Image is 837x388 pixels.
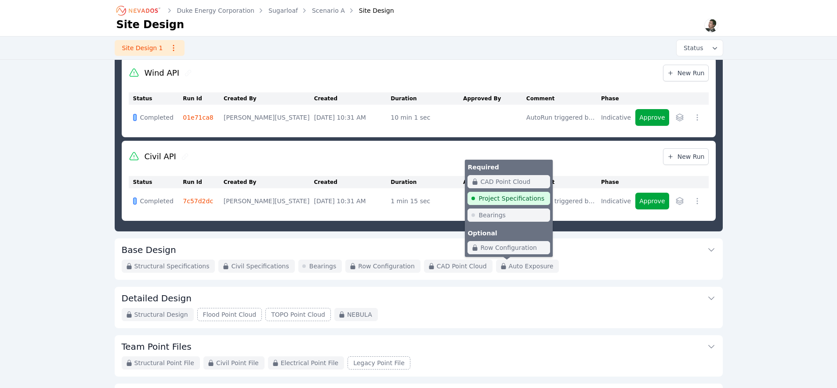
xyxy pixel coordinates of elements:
[314,176,391,188] th: Created
[635,193,669,209] button: Approve
[309,262,337,271] span: Bearings
[183,114,213,121] a: 01e71ca8
[134,310,188,319] span: Structural Design
[391,113,459,122] div: 10 min 1 sec
[224,188,314,214] td: [PERSON_NAME][US_STATE]
[314,188,391,214] td: [DATE] 10:31 AM
[183,198,213,205] a: 7c57d2dc
[526,176,601,188] th: Comment
[601,113,631,122] div: Indicative
[509,262,554,271] span: Auto Exposure
[358,262,415,271] span: Row Configuration
[271,310,325,319] span: TOPO Point Cloud
[115,238,723,280] div: Base DesignStructural SpecificationsCivil SpecificationsBearingsRow ConfigurationCAD Point CloudA...
[129,176,183,188] th: Status
[312,6,345,15] a: Scenario A
[663,148,709,165] a: New Run
[281,359,338,367] span: Electrical Point File
[526,197,597,205] div: AutoRun triggered by completion of project-specifications
[601,197,631,205] div: Indicative
[224,92,314,105] th: Created By
[463,92,526,105] th: Approved By
[122,292,192,304] h3: Detailed Design
[116,18,185,32] h1: Site Design
[526,92,601,105] th: Comment
[224,176,314,188] th: Created By
[526,113,597,122] div: AutoRun triggered by completion of project-specifications
[347,310,372,319] span: NEBULA
[122,335,716,356] button: Team Point Files
[680,44,703,52] span: Status
[391,197,459,205] div: 1 min 15 sec
[145,150,176,163] h2: Civil API
[268,6,298,15] a: Sugarloaf
[134,359,194,367] span: Structural Point File
[391,92,463,105] th: Duration
[177,6,255,15] a: Duke Energy Corporation
[353,359,405,367] span: Legacy Point File
[140,197,174,205] span: Completed
[635,109,669,126] button: Approve
[115,287,723,328] div: Detailed DesignStructural DesignFlood Point CloudTOPO Point CloudNEBULA
[183,92,224,105] th: Run Id
[231,262,289,271] span: Civil Specifications
[122,340,192,353] h3: Team Point Files
[347,6,394,15] div: Site Design
[437,262,487,271] span: CAD Point Cloud
[145,67,179,79] h2: Wind API
[667,152,705,161] span: New Run
[129,92,183,105] th: Status
[667,69,705,77] span: New Run
[116,4,394,18] nav: Breadcrumb
[140,113,174,122] span: Completed
[115,40,185,56] a: Site Design 1
[122,244,176,256] h3: Base Design
[115,335,723,377] div: Team Point FilesStructural Point FileCivil Point FileElectrical Point FileLegacy Point File
[314,105,391,130] td: [DATE] 10:31 AM
[677,40,723,56] button: Status
[601,176,635,188] th: Phase
[663,65,709,81] a: New Run
[122,287,716,308] button: Detailed Design
[134,262,210,271] span: Structural Specifications
[203,310,257,319] span: Flood Point Cloud
[601,92,635,105] th: Phase
[391,176,463,188] th: Duration
[216,359,259,367] span: Civil Point File
[224,105,314,130] td: [PERSON_NAME][US_STATE]
[314,92,391,105] th: Created
[183,176,224,188] th: Run Id
[463,176,526,188] th: Approved By
[122,238,716,260] button: Base Design
[704,18,718,33] img: Alex Kushner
